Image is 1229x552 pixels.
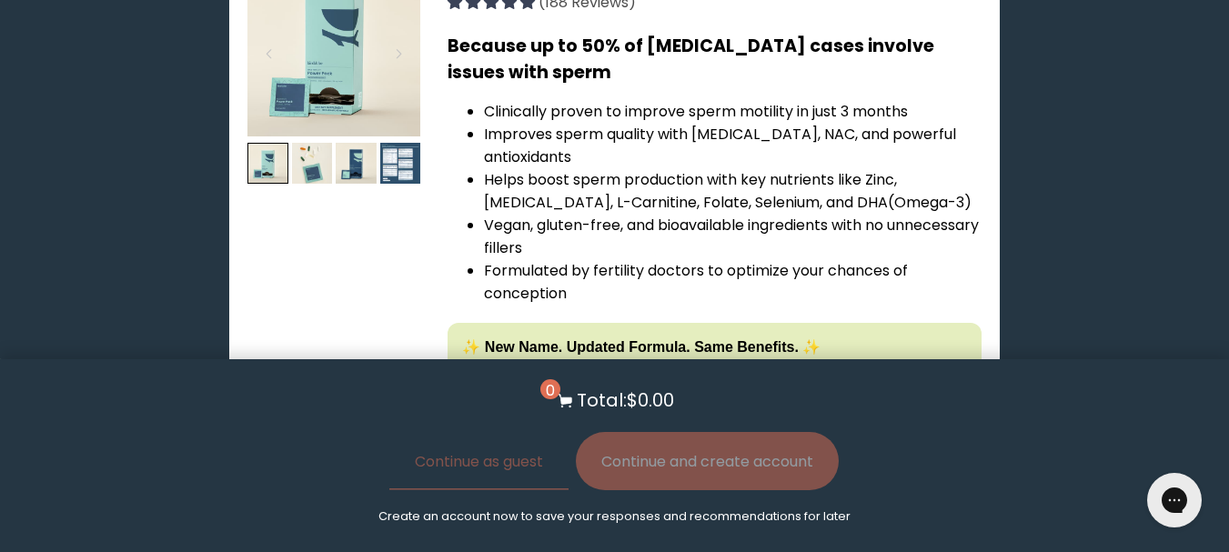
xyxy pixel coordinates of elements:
[577,386,674,414] p: Total: $0.00
[389,432,569,490] button: Continue as guest
[540,379,560,399] span: 0
[378,508,851,525] p: Create an account now to save your responses and recommendations for later
[462,339,821,355] strong: ✨ New Name. Updated Formula. Same Benefits. ✨
[484,259,981,305] li: Formulated by fertility doctors to optimize your chances of conception
[380,143,421,184] img: thumbnail image
[336,143,377,184] img: thumbnail image
[448,33,981,85] h3: Because up to 50% of [MEDICAL_DATA] cases involve issues with sperm
[484,123,981,168] li: Improves sperm quality with [MEDICAL_DATA], NAC, and powerful antioxidants
[292,143,333,184] img: thumbnail image
[484,214,981,259] li: Vegan, gluten-free, and bioavailable ingredients with no unnecessary fillers
[247,143,288,184] img: thumbnail image
[484,168,981,214] li: Helps boost sperm production with key nutrients like Zinc, [MEDICAL_DATA], L-Carnitine, Folate, S...
[484,100,981,123] li: Clinically proven to improve sperm motility in just 3 months
[576,432,839,490] button: Continue and create account
[1138,467,1211,534] iframe: Gorgias live chat messenger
